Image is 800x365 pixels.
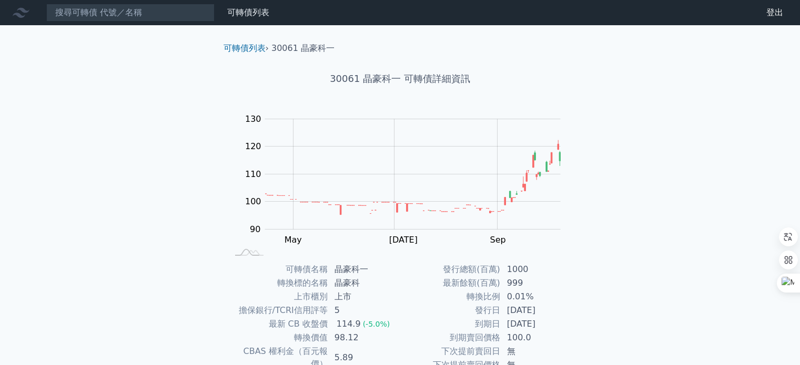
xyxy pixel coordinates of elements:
[747,315,800,365] div: 聊天小工具
[501,317,573,331] td: [DATE]
[501,290,573,304] td: 0.01%
[490,235,505,245] tspan: Sep
[250,224,260,234] tspan: 90
[501,331,573,345] td: 100.0
[227,7,269,17] a: 可轉債列表
[400,345,501,358] td: 下次提前賣回日
[239,114,576,266] g: Chart
[400,263,501,276] td: 發行總額(百萬)
[758,4,792,21] a: 登出
[228,290,328,304] td: 上市櫃別
[245,169,261,179] tspan: 110
[228,331,328,345] td: 轉換價值
[501,276,573,290] td: 999
[46,4,215,22] input: 搜尋可轉債 代號／名稱
[228,276,328,290] td: 轉換標的名稱
[400,304,501,317] td: 發行日
[328,331,400,345] td: 98.12
[245,114,261,124] tspan: 130
[747,315,800,365] iframe: Chat Widget
[335,318,363,330] div: 114.9
[363,320,390,328] span: (-5.0%)
[389,235,418,245] tspan: [DATE]
[245,141,261,151] tspan: 120
[228,263,328,276] td: 可轉債名稱
[271,42,335,55] li: 30061 晶豪科一
[501,345,573,358] td: 無
[328,304,400,317] td: 5
[228,317,328,331] td: 最新 CB 收盤價
[501,263,573,276] td: 1000
[328,263,400,276] td: 晶豪科一
[328,290,400,304] td: 上市
[400,276,501,290] td: 最新餘額(百萬)
[245,196,261,206] tspan: 100
[400,317,501,331] td: 到期日
[224,43,266,53] a: 可轉債列表
[215,71,585,86] h1: 30061 晶豪科一 可轉債詳細資訊
[400,290,501,304] td: 轉換比例
[501,304,573,317] td: [DATE]
[285,235,302,245] tspan: May
[328,276,400,290] td: 晶豪科
[228,304,328,317] td: 擔保銀行/TCRI信用評等
[224,42,269,55] li: ›
[400,331,501,345] td: 到期賣回價格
